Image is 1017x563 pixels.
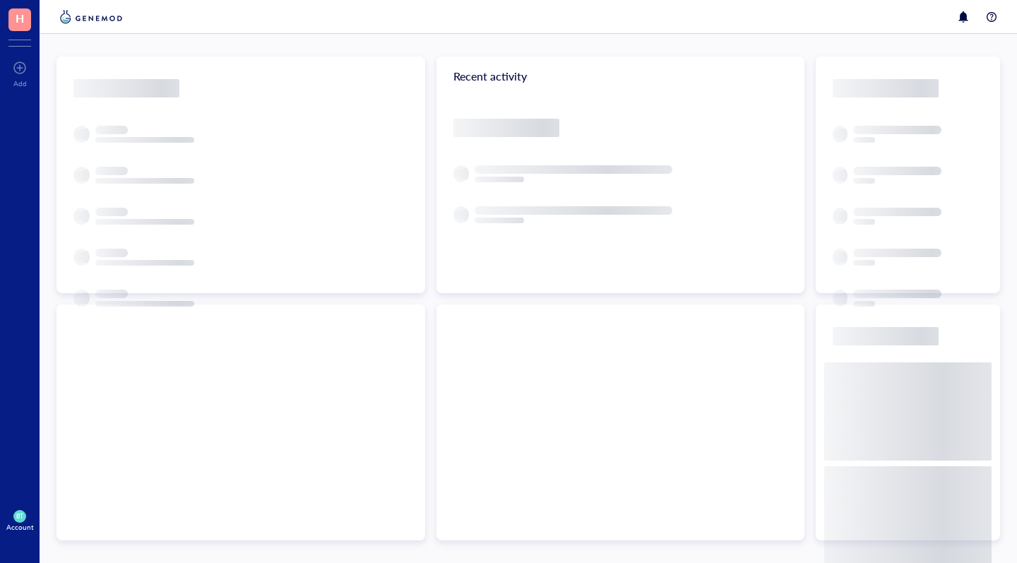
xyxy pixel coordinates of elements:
span: BT [16,513,23,520]
div: Account [6,523,34,531]
div: Recent activity [436,57,805,96]
span: H [16,9,24,27]
img: genemod-logo [56,8,126,25]
div: Add [13,79,27,88]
